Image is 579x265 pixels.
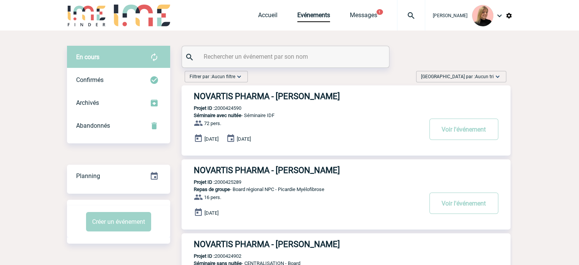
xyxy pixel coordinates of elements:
span: Abandonnés [76,122,110,129]
span: [DATE] [204,210,219,216]
span: En cours [76,53,99,61]
a: Messages [350,11,377,22]
img: 131233-0.png [472,5,493,26]
span: Planning [76,172,100,180]
span: Filtrer par : [190,73,235,80]
button: 1 [376,9,383,15]
div: Retrouvez ici tous vos évènements avant confirmation [67,46,170,69]
b: Projet ID : [194,105,215,111]
p: 2000424902 [182,253,241,259]
h3: NOVARTIS PHARMA - [PERSON_NAME] [194,239,422,249]
h3: NOVARTIS PHARMA - [PERSON_NAME] [194,165,422,175]
span: Aucun filtre [212,74,235,79]
a: NOVARTIS PHARMA - [PERSON_NAME] [182,92,510,101]
span: 16 pers. [204,194,221,200]
a: Accueil [258,11,278,22]
img: IME-Finder [67,5,107,26]
p: - Séminaire IDF [182,112,422,118]
span: Archivés [76,99,99,106]
img: baseline_expand_more_white_24dp-b.png [235,73,243,80]
input: Rechercher un événement par son nom [202,51,371,62]
a: NOVARTIS PHARMA - [PERSON_NAME] [182,239,510,249]
span: 72 pers. [204,120,221,126]
span: [DATE] [204,136,219,142]
span: Séminaire avec nuitée [194,112,241,118]
span: Aucun tri [475,74,494,79]
button: Voir l'événement [429,193,498,214]
a: Planning [67,164,170,187]
span: Confirmés [76,76,104,84]
div: Retrouvez ici tous vos événements annulés [67,114,170,137]
b: Projet ID : [194,253,215,259]
span: [DATE] [237,136,251,142]
div: Retrouvez ici tous les événements que vous avez décidé d'archiver [67,92,170,114]
button: Voir l'événement [429,119,498,140]
h3: NOVARTIS PHARMA - [PERSON_NAME] [194,92,422,101]
button: Créer un événement [86,212,151,231]
b: Projet ID : [194,179,215,185]
a: Evénements [297,11,330,22]
p: - Board régional NPC - Picardie Myélofibrose [182,186,422,192]
p: 2000425289 [182,179,241,185]
p: 2000424590 [182,105,241,111]
div: Retrouvez ici tous vos événements organisés par date et état d'avancement [67,165,170,188]
a: NOVARTIS PHARMA - [PERSON_NAME] [182,165,510,175]
img: baseline_expand_more_white_24dp-b.png [494,73,501,80]
span: [GEOGRAPHIC_DATA] par : [421,73,494,80]
span: Repas de groupe [194,186,230,192]
span: [PERSON_NAME] [433,13,467,18]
